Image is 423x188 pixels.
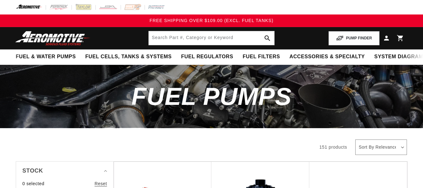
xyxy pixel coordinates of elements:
span: Fuel Regulators [181,54,233,60]
span: Fuel Pumps [131,83,292,110]
span: Fuel Filters [243,54,280,60]
summary: Fuel Filters [238,49,285,64]
button: PUMP FINDER [329,31,380,45]
span: Fuel & Water Pumps [16,54,76,60]
summary: Stock (0 selected) [22,162,107,180]
input: Search by Part Number, Category or Keyword [149,31,274,45]
summary: Fuel Cells, Tanks & Systems [81,49,176,64]
img: Aeromotive [14,31,92,46]
span: Fuel Cells, Tanks & Systems [85,54,172,60]
span: 0 selected [22,180,44,187]
span: FREE SHIPPING OVER $109.00 (EXCL. FUEL TANKS) [150,18,273,23]
button: search button [260,31,274,45]
span: Accessories & Specialty [289,54,365,60]
summary: Accessories & Specialty [285,49,369,64]
a: Reset [94,180,107,187]
summary: Fuel & Water Pumps [11,49,81,64]
span: 151 products [319,145,347,150]
summary: Fuel Regulators [176,49,238,64]
span: Stock [22,166,43,175]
